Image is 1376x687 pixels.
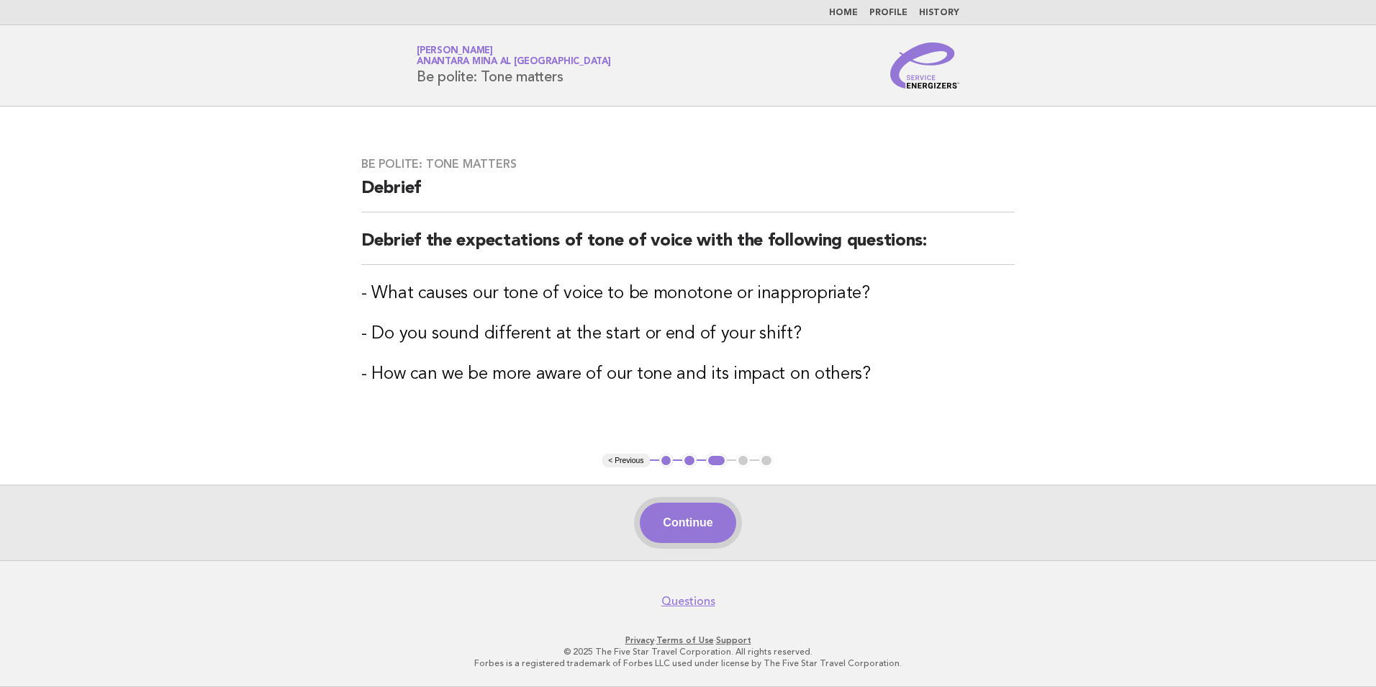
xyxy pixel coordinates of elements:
[361,363,1015,386] h3: - How can we be more aware of our tone and its impact on others?
[361,157,1015,171] h3: Be polite: Tone matters
[248,657,1128,669] p: Forbes is a registered trademark of Forbes LLC used under license by The Five Star Travel Corpora...
[361,230,1015,265] h2: Debrief the expectations of tone of voice with the following questions:
[682,454,697,468] button: 2
[919,9,959,17] a: History
[661,594,715,609] a: Questions
[602,454,649,468] button: < Previous
[417,47,611,84] h1: Be polite: Tone matters
[829,9,858,17] a: Home
[361,282,1015,305] h3: - What causes our tone of voice to be monotone or inappropriate?
[656,635,714,645] a: Terms of Use
[417,46,611,66] a: [PERSON_NAME]Anantara Mina al [GEOGRAPHIC_DATA]
[361,323,1015,346] h3: - Do you sound different at the start or end of your shift?
[248,634,1128,646] p: · ·
[890,42,959,89] img: Service Energizers
[869,9,907,17] a: Profile
[716,635,751,645] a: Support
[706,454,727,468] button: 3
[248,646,1128,657] p: © 2025 The Five Star Travel Corporation. All rights reserved.
[361,177,1015,212] h2: Debrief
[659,454,674,468] button: 1
[417,58,611,67] span: Anantara Mina al [GEOGRAPHIC_DATA]
[625,635,654,645] a: Privacy
[640,503,735,543] button: Continue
